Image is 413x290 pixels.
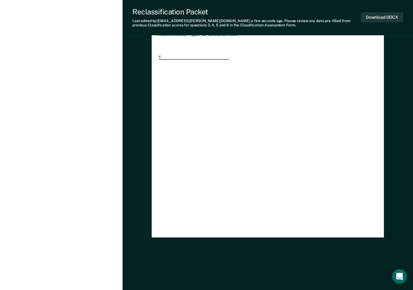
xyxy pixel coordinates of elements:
div: Reclassification Packet [132,7,361,16]
button: Download DOCX [361,12,403,22]
span: a few seconds ago [251,19,282,23]
div: Last edited by [EMAIL_ADDRESS][PERSON_NAME][DOMAIN_NAME] . Please review any data pre-filled from... [132,19,361,28]
div: x [159,55,229,60]
div: Open Intercom Messenger [392,269,407,284]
